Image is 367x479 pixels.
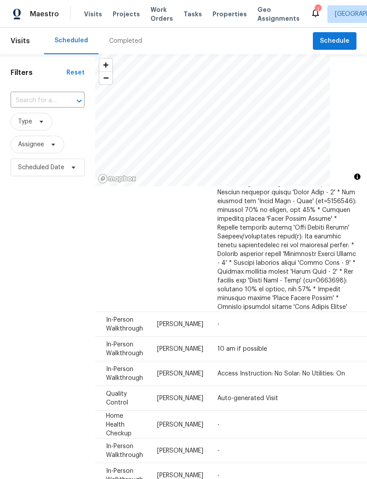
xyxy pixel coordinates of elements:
[106,391,128,406] span: Quality Control
[11,31,30,51] span: Visits
[106,317,143,332] span: In-Person Walkthrough
[55,36,88,45] div: Scheduled
[217,321,220,327] span: -
[106,342,143,356] span: In-Person Walkthrough
[157,395,203,401] span: [PERSON_NAME]
[157,346,203,352] span: [PERSON_NAME]
[217,421,220,427] span: -
[150,5,173,23] span: Work Orders
[106,366,143,381] span: In-Person Walkthrough
[157,421,203,427] span: [PERSON_NAME]
[73,95,85,107] button: Open
[98,174,136,184] a: Mapbox homepage
[84,10,102,19] span: Visits
[157,448,203,454] span: [PERSON_NAME]
[217,346,267,352] span: 10 am if possible
[157,371,203,377] span: [PERSON_NAME]
[320,36,349,47] span: Schedule
[95,54,330,186] canvas: Map
[11,68,66,77] h1: Filters
[99,59,112,71] button: Zoom in
[355,172,360,182] span: Toggle attribution
[217,448,220,454] span: -
[11,94,60,108] input: Search for an address...
[217,472,220,479] span: -
[157,321,203,327] span: [PERSON_NAME]
[352,171,363,182] button: Toggle attribution
[18,117,32,126] span: Type
[217,395,278,401] span: Auto-generated Visit
[99,72,112,84] span: Zoom out
[106,443,143,458] span: In-Person Walkthrough
[315,5,321,14] div: 1
[99,71,112,84] button: Zoom out
[30,10,59,19] span: Maestro
[257,5,300,23] span: Geo Assignments
[109,37,142,45] div: Completed
[313,32,356,50] button: Schedule
[217,371,345,377] span: Access Instruction: No Solar: No Utilities: On
[66,68,84,77] div: Reset
[18,140,44,149] span: Assignee
[157,472,203,479] span: [PERSON_NAME]
[106,412,132,436] span: Home Health Checkup
[18,163,64,172] span: Scheduled Date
